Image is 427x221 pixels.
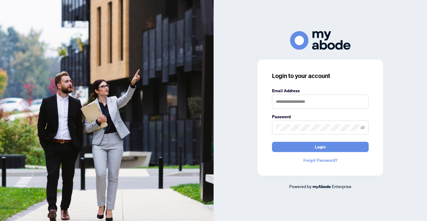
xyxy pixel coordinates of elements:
img: ma-logo [290,31,351,50]
label: Password [272,113,369,120]
span: Powered by [289,184,312,189]
label: Email Address [272,87,369,94]
span: eye-invisible [361,125,365,130]
a: Forgot Password? [272,157,369,164]
span: Login [315,142,326,152]
span: Enterprise [332,184,351,189]
h3: Login to your account [272,72,369,80]
button: Login [272,142,369,152]
a: myAbode [312,183,331,190]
